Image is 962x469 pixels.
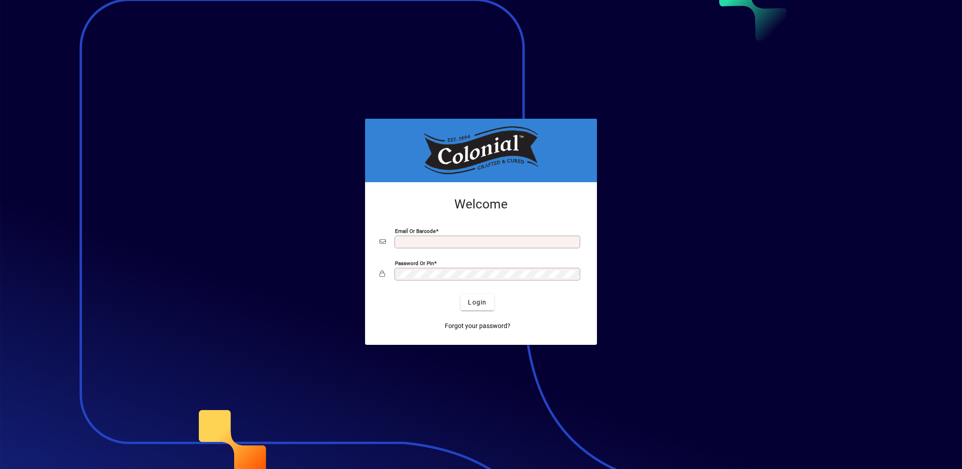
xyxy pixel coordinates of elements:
mat-label: Password or Pin [395,260,434,266]
span: Forgot your password? [445,321,510,331]
button: Login [461,294,494,310]
mat-label: Email or Barcode [395,228,436,234]
span: Login [468,298,486,307]
h2: Welcome [380,197,582,212]
a: Forgot your password? [441,318,514,334]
